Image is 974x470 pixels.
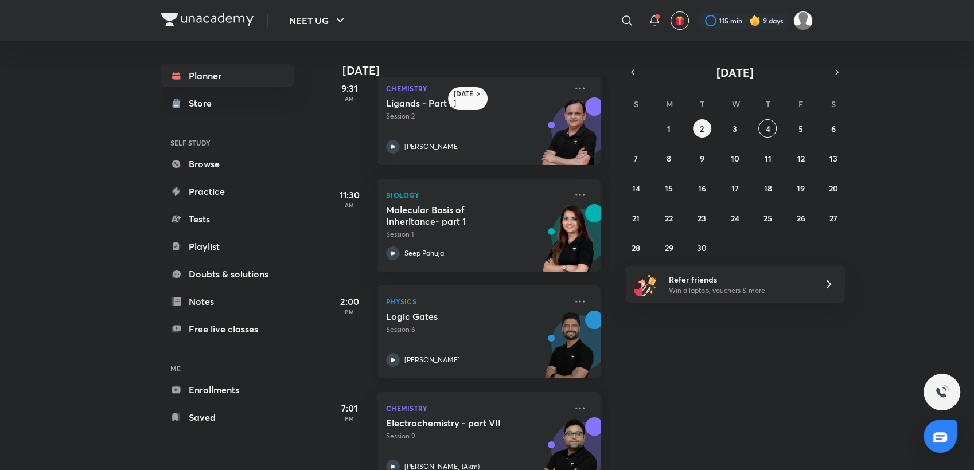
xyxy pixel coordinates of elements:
[326,188,372,202] h5: 11:30
[386,401,566,415] p: Chemistry
[665,213,673,224] abbr: September 22, 2025
[764,153,771,164] abbr: September 11, 2025
[698,183,706,194] abbr: September 16, 2025
[386,311,529,322] h5: Logic Gates
[749,15,761,26] img: streak
[161,13,254,26] img: Company Logo
[797,153,804,164] abbr: September 12, 2025
[326,202,372,209] p: AM
[161,152,294,175] a: Browse
[831,123,836,134] abbr: September 6, 2025
[386,111,566,122] p: Session 2
[700,123,704,134] abbr: September 2, 2025
[824,119,843,138] button: September 6, 2025
[671,11,689,30] button: avatar
[726,119,744,138] button: September 3, 2025
[161,318,294,340] a: Free live classes
[693,209,711,227] button: September 23, 2025
[627,179,645,197] button: September 14, 2025
[386,81,566,95] p: Chemistry
[537,204,601,283] img: unacademy
[386,229,566,240] p: Session 1
[824,179,843,197] button: September 20, 2025
[342,64,612,77] h4: [DATE]
[698,213,706,224] abbr: September 23, 2025
[792,209,810,227] button: September 26, 2025
[326,81,372,95] h5: 9:31
[660,238,678,257] button: September 29, 2025
[161,290,294,313] a: Notes
[404,248,444,258] p: Seep Pahuja
[763,213,772,224] abbr: September 25, 2025
[693,238,711,257] button: September 30, 2025
[797,183,805,194] abbr: September 19, 2025
[386,204,529,227] h5: Molecular Basis of Inheritance- part 1
[765,123,770,134] abbr: September 4, 2025
[660,149,678,167] button: September 8, 2025
[935,385,949,399] img: ttu
[667,123,671,134] abbr: September 1, 2025
[634,99,638,109] abbr: Sunday
[641,64,829,80] button: [DATE]
[731,183,738,194] abbr: September 17, 2025
[824,209,843,227] button: September 27, 2025
[765,99,770,109] abbr: Thursday
[831,99,836,109] abbr: Saturday
[763,183,772,194] abbr: September 18, 2025
[537,97,601,177] img: unacademy
[404,142,460,152] p: [PERSON_NAME]
[632,213,640,224] abbr: September 21, 2025
[798,123,803,134] abbr: September 5, 2025
[796,213,805,224] abbr: September 26, 2025
[627,209,645,227] button: September 21, 2025
[161,359,294,378] h6: ME
[161,92,294,115] a: Store
[627,149,645,167] button: September 7, 2025
[161,406,294,429] a: Saved
[161,207,294,230] a: Tests
[829,153,837,164] abbr: September 13, 2025
[454,89,474,108] h6: [DATE]
[632,242,640,253] abbr: September 28, 2025
[798,99,803,109] abbr: Friday
[730,213,739,224] abbr: September 24, 2025
[758,149,777,167] button: September 11, 2025
[669,285,810,296] p: Win a laptop, vouchers & more
[189,96,219,110] div: Store
[634,153,638,164] abbr: September 7, 2025
[660,209,678,227] button: September 22, 2025
[326,308,372,315] p: PM
[627,238,645,257] button: September 28, 2025
[792,149,810,167] button: September 12, 2025
[675,15,685,26] img: avatar
[700,153,704,164] abbr: September 9, 2025
[660,119,678,138] button: September 1, 2025
[386,417,529,429] h5: Electrochemistry - part VII
[758,179,777,197] button: September 18, 2025
[758,209,777,227] button: September 25, 2025
[326,295,372,308] h5: 2:00
[693,179,711,197] button: September 16, 2025
[792,179,810,197] button: September 19, 2025
[161,13,254,29] a: Company Logo
[667,153,671,164] abbr: September 8, 2025
[726,179,744,197] button: September 17, 2025
[726,149,744,167] button: September 10, 2025
[386,97,529,109] h5: Ligands - Part I
[386,295,566,308] p: Physics
[634,273,657,296] img: referral
[282,9,354,32] button: NEET UG
[792,119,810,138] button: September 5, 2025
[161,133,294,152] h6: SELF STUDY
[665,183,673,194] abbr: September 15, 2025
[537,311,601,390] img: unacademy
[733,123,737,134] abbr: September 3, 2025
[829,213,837,224] abbr: September 27, 2025
[824,149,843,167] button: September 13, 2025
[700,99,704,109] abbr: Tuesday
[386,188,566,202] p: Biology
[730,153,739,164] abbr: September 10, 2025
[693,149,711,167] button: September 9, 2025
[716,65,754,80] span: [DATE]
[326,401,372,415] h5: 7:01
